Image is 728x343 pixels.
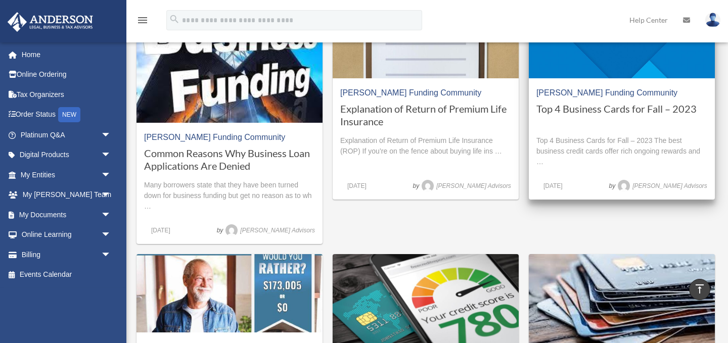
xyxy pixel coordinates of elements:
i: menu [136,14,149,26]
a: Digital Productsarrow_drop_down [7,145,126,165]
p: Many borrowers state that they have been turned down for business funding but get no reason as to... [144,180,315,212]
a: Home [7,44,126,65]
a: My Documentsarrow_drop_down [7,205,126,225]
a: [PERSON_NAME] Funding Community [340,88,481,97]
a: [DATE] [144,227,177,234]
a: [PERSON_NAME] Funding Community [536,88,677,97]
span: arrow_drop_down [101,225,121,246]
span: arrow_drop_down [101,145,121,166]
p: Top 4 Business Cards for Fall – 2023 The best business credit cards offer rich ongoing rewards and … [536,135,707,167]
img: Anderson Advisors Platinum Portal [5,12,96,32]
span: arrow_drop_down [101,244,121,265]
a: [PERSON_NAME] Advisors [419,182,511,189]
a: [DATE] [340,182,374,189]
a: [PERSON_NAME] Advisors [223,227,315,234]
a: [PERSON_NAME] Advisors [615,182,707,189]
a: Tax Organizers [7,84,126,105]
a: Billingarrow_drop_down [7,244,126,265]
a: Common Reasons Why Business Loan Applications Are Denied [144,147,315,172]
img: User Pic [705,13,720,27]
a: Top 4 Business Cards for Fall – 2023 [536,103,707,128]
a: Events Calendar [7,265,126,285]
i: search [169,14,180,25]
a: menu [136,18,149,26]
span: by [589,181,707,192]
a: Online Learningarrow_drop_down [7,225,126,245]
span: arrow_drop_down [101,185,121,206]
a: [PERSON_NAME] Funding Community [144,133,285,141]
a: My Entitiesarrow_drop_down [7,165,126,185]
a: vertical_align_top [689,279,710,300]
span: arrow_drop_down [101,205,121,225]
a: Platinum Q&Aarrow_drop_down [7,125,126,145]
a: Explanation of Return of Premium Life Insurance [340,103,511,128]
span: arrow_drop_down [101,125,121,145]
span: by [393,181,511,192]
a: Order StatusNEW [7,105,126,125]
i: vertical_align_top [694,283,706,295]
div: NEW [58,107,80,122]
a: My [PERSON_NAME] Teamarrow_drop_down [7,185,126,205]
span: by [197,225,315,236]
a: [DATE] [536,182,570,189]
a: Online Ordering [7,65,126,85]
p: Explanation of Return of Premium Life Insurance (ROP) If you’re on the fence about buying life ins … [340,135,511,157]
span: arrow_drop_down [101,165,121,185]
